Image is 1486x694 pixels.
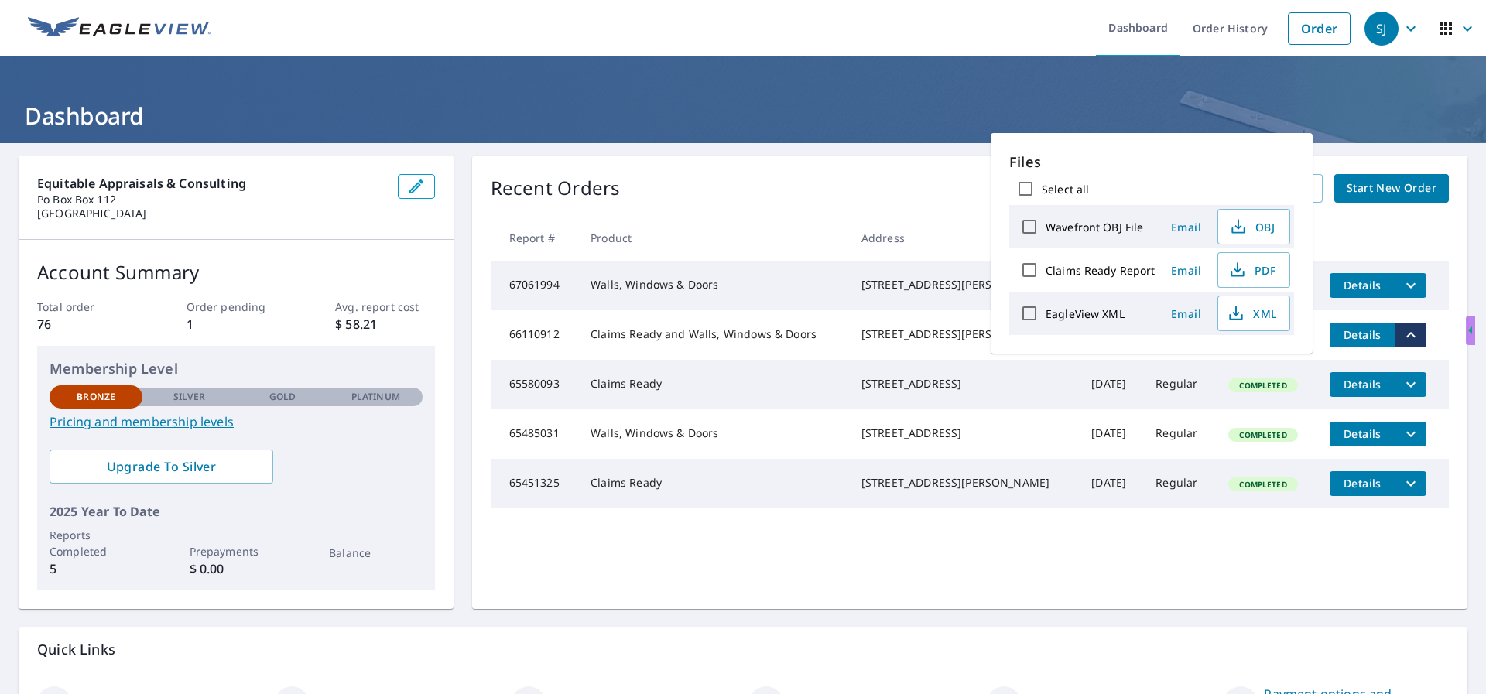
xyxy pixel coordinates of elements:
p: 5 [50,559,142,578]
div: [STREET_ADDRESS][PERSON_NAME] [861,475,1067,491]
button: OBJ [1217,209,1290,244]
td: [DATE] [1079,459,1143,508]
a: Pricing and membership levels [50,412,423,431]
p: Recent Orders [491,174,621,203]
p: Files [1009,152,1294,173]
span: Email [1168,306,1205,321]
td: 66110912 [491,310,579,360]
p: Total order [37,299,136,315]
td: 67061994 [491,261,579,310]
td: Claims Ready [578,459,849,508]
button: PDF [1217,252,1290,288]
p: Avg. report cost [335,299,434,315]
p: Order pending [187,299,286,315]
a: Order [1288,12,1351,45]
td: 65451325 [491,459,579,508]
button: detailsBtn-66110912 [1330,323,1395,347]
a: Upgrade To Silver [50,450,273,484]
p: Balance [329,545,422,561]
p: $ 58.21 [335,315,434,333]
img: EV Logo [28,17,211,40]
span: Email [1168,220,1205,234]
span: PDF [1227,261,1277,279]
p: Quick Links [37,640,1449,659]
span: XML [1227,304,1277,323]
button: filesDropdownBtn-65580093 [1395,372,1426,397]
a: Start New Order [1334,174,1449,203]
span: Details [1339,278,1385,292]
button: Email [1162,258,1211,282]
td: Walls, Windows & Doors [578,261,849,310]
td: [DATE] [1079,409,1143,459]
button: detailsBtn-65485031 [1330,422,1395,446]
td: 65580093 [491,360,579,409]
span: Completed [1230,380,1296,391]
td: Regular [1143,409,1216,459]
p: Reports Completed [50,527,142,559]
td: Walls, Windows & Doors [578,409,849,459]
th: Product [578,215,849,261]
td: Regular [1143,360,1216,409]
th: Report # [491,215,579,261]
div: [STREET_ADDRESS] [861,376,1067,391]
p: Membership Level [50,358,423,379]
td: Claims Ready and Walls, Windows & Doors [578,310,849,360]
p: Prepayments [190,543,282,559]
label: Wavefront OBJ File [1046,220,1143,234]
p: 76 [37,315,136,333]
button: detailsBtn-65580093 [1330,372,1395,397]
td: [DATE] [1079,360,1143,409]
p: Gold [269,390,296,404]
span: Upgrade To Silver [62,458,261,475]
button: Email [1162,215,1211,239]
span: OBJ [1227,217,1277,236]
th: Address [849,215,1079,261]
span: Completed [1230,429,1296,440]
button: filesDropdownBtn-65451325 [1395,471,1426,496]
p: $ 0.00 [190,559,282,578]
td: Regular [1143,459,1216,508]
span: Details [1339,426,1385,441]
span: Details [1339,476,1385,491]
button: XML [1217,296,1290,331]
span: Details [1339,377,1385,391]
span: Details [1339,327,1385,342]
p: [GEOGRAPHIC_DATA] [37,207,385,221]
button: filesDropdownBtn-65485031 [1395,422,1426,446]
p: Account Summary [37,258,435,286]
div: SJ [1364,12,1399,46]
p: 2025 Year To Date [50,502,423,521]
label: Claims Ready Report [1046,263,1156,278]
p: Silver [173,390,206,404]
button: detailsBtn-67061994 [1330,273,1395,298]
button: filesDropdownBtn-67061994 [1395,273,1426,298]
p: Equitable Appraisals & Consulting [37,174,385,193]
span: Start New Order [1347,179,1436,198]
h1: Dashboard [19,100,1467,132]
td: Claims Ready [578,360,849,409]
p: Bronze [77,390,115,404]
p: 1 [187,315,286,333]
button: Email [1162,302,1211,326]
label: EagleView XML [1046,306,1125,321]
button: filesDropdownBtn-66110912 [1395,323,1426,347]
span: Completed [1230,479,1296,490]
span: Email [1168,263,1205,278]
button: detailsBtn-65451325 [1330,471,1395,496]
label: Select all [1042,182,1089,197]
p: Po Box Box 112 [37,193,385,207]
div: [STREET_ADDRESS] [861,426,1067,441]
td: 65485031 [491,409,579,459]
div: [STREET_ADDRESS][PERSON_NAME] [861,326,1067,342]
p: Platinum [351,390,400,404]
div: [STREET_ADDRESS][PERSON_NAME] [861,277,1067,292]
